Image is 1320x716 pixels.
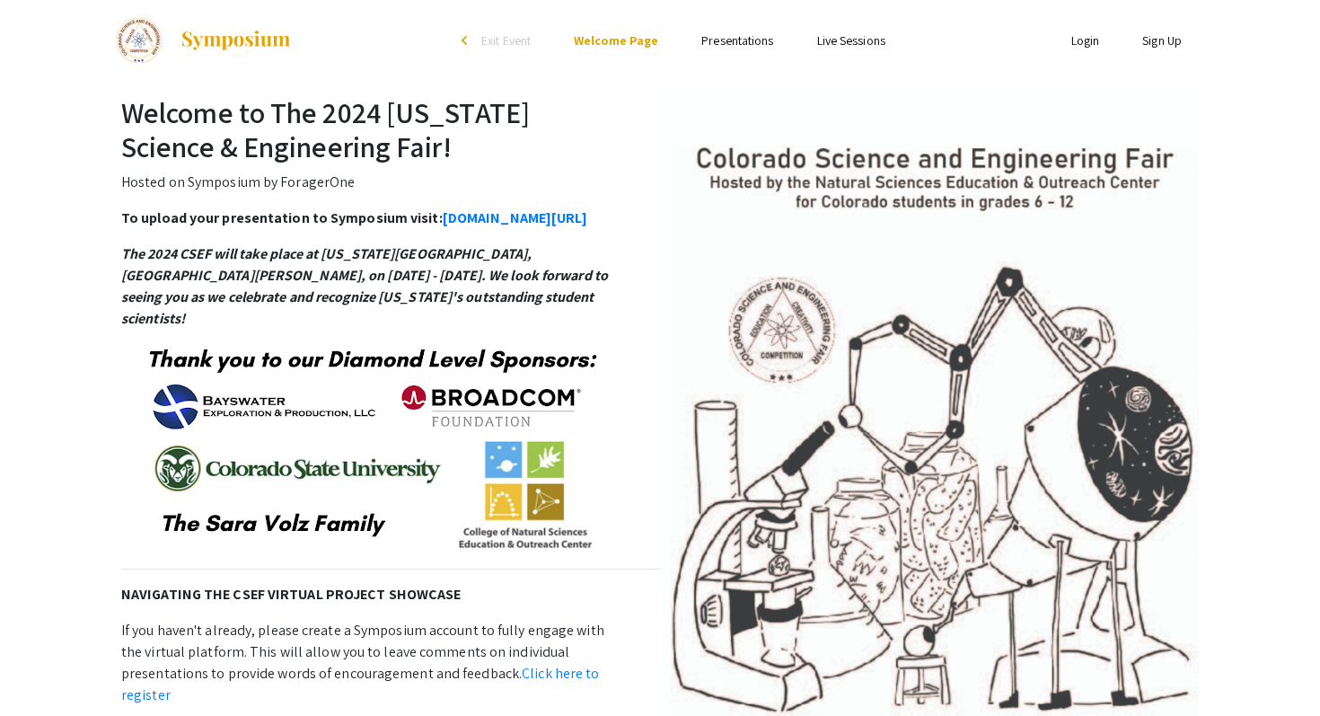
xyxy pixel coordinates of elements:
a: Click here to register [121,664,599,704]
strong: NAVIGATING THE CSEF VIRTUAL PROJECT SHOWCASE [121,585,461,604]
a: Welcome Page [574,32,658,49]
a: Sign Up [1142,32,1182,49]
img: The 2024 Colorado Science & Engineering Fair [117,18,162,63]
em: The 2024 CSEF will take place at [US_STATE][GEOGRAPHIC_DATA], [GEOGRAPHIC_DATA][PERSON_NAME], on ... [121,244,608,328]
h2: Welcome to The 2024 [US_STATE] Science & Engineering Fair! [121,95,1199,164]
a: Presentations [701,32,773,49]
a: [DOMAIN_NAME][URL] [443,208,588,227]
a: Login [1071,32,1100,49]
a: The 2024 Colorado Science & Engineering Fair [117,18,292,63]
img: Symposium by ForagerOne [180,30,292,51]
img: 2024 sponsors [142,344,602,554]
div: arrow_back_ios [462,35,472,46]
span: Exit Event [481,32,531,49]
a: Live Sessions [817,32,885,49]
iframe: Chat [13,635,76,703]
p: Hosted on Symposium by ForagerOne [121,172,1199,193]
strong: To upload your presentation to Symposium visit: [121,208,588,227]
p: If you haven't already, please create a Symposium account to fully engage with the virtual platfo... [121,620,1199,706]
